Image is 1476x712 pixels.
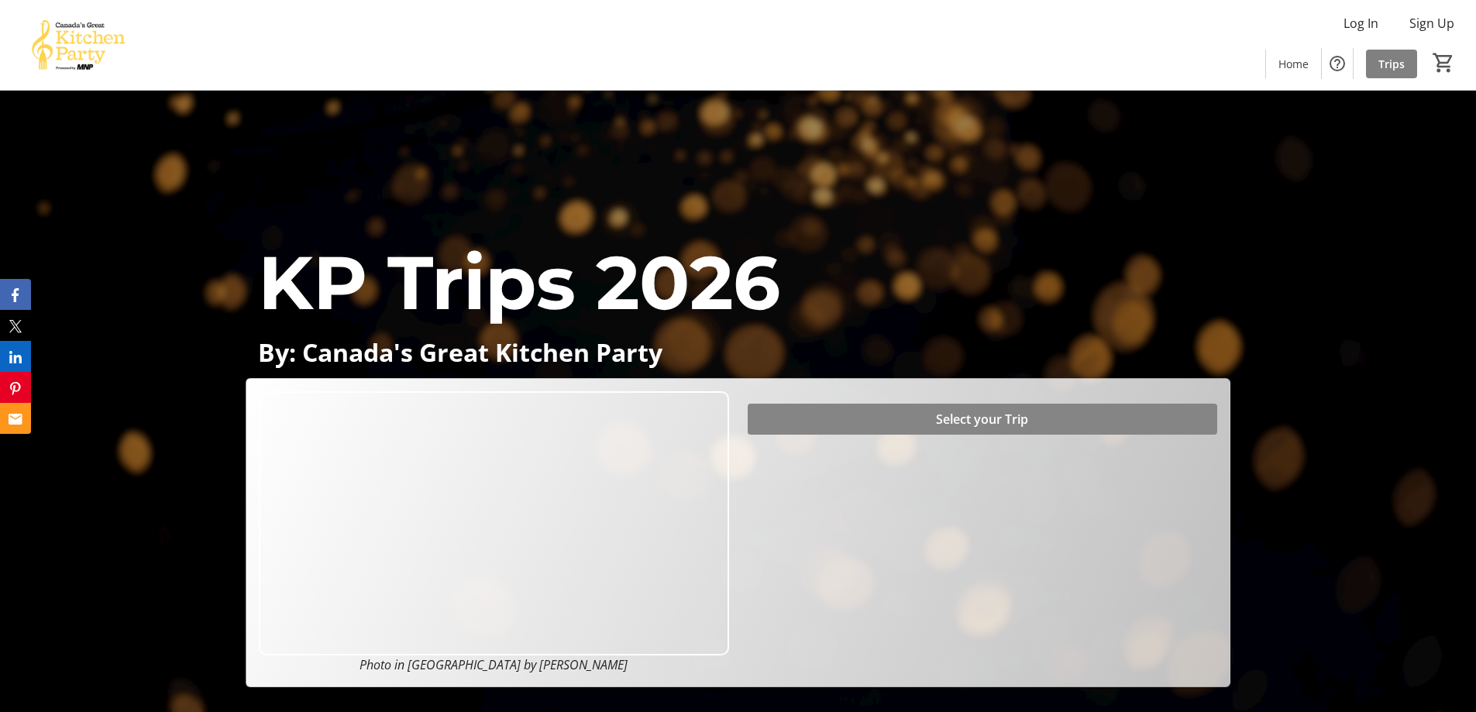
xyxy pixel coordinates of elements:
button: Help [1322,48,1353,79]
span: KP Trips 2026 [258,237,780,328]
span: Sign Up [1409,14,1454,33]
button: Log In [1331,11,1391,36]
button: Cart [1430,49,1457,77]
button: Select your Trip [748,404,1217,435]
em: Photo in [GEOGRAPHIC_DATA] by [PERSON_NAME] [360,656,628,673]
span: Trips [1378,56,1405,72]
span: Log In [1344,14,1378,33]
button: Sign Up [1397,11,1467,36]
p: By: Canada's Great Kitchen Party [258,339,1217,366]
span: Home [1278,56,1309,72]
img: Canada’s Great Kitchen Party's Logo [9,6,147,84]
a: Trips [1366,50,1417,78]
img: Campaign CTA Media Photo [259,391,728,655]
span: Select your Trip [936,410,1028,428]
a: Home [1266,50,1321,78]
